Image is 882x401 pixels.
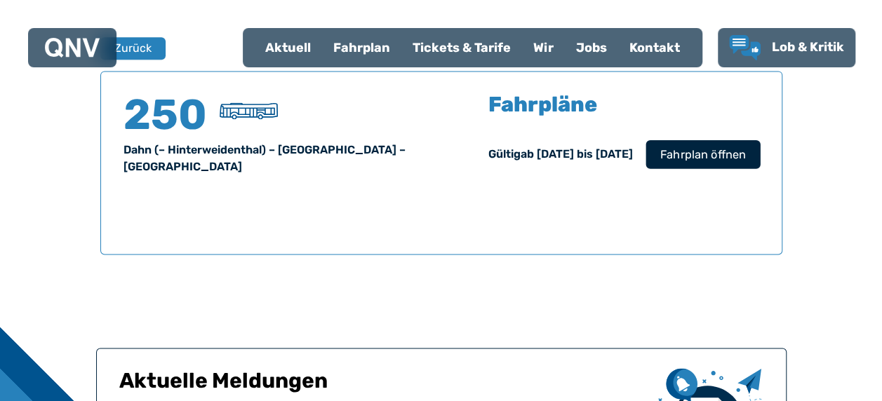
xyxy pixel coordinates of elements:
[488,94,597,115] h5: Fahrpläne
[100,37,156,60] a: Zurück
[254,29,322,66] a: Aktuell
[646,140,760,168] button: Fahrplan öffnen
[220,102,278,119] img: Überlandbus
[123,142,425,175] div: Dahn (– Hinterweidenthal) – [GEOGRAPHIC_DATA] – [GEOGRAPHIC_DATA]
[100,37,166,60] button: Zurück
[772,39,844,55] span: Lob & Kritik
[45,38,100,57] img: QNV Logo
[322,29,401,66] a: Fahrplan
[660,146,745,163] span: Fahrplan öffnen
[488,146,633,163] div: Gültig ab [DATE] bis [DATE]
[123,94,208,136] h4: 250
[565,29,618,66] a: Jobs
[618,29,691,66] a: Kontakt
[729,35,844,60] a: Lob & Kritik
[522,29,565,66] a: Wir
[45,34,100,62] a: QNV Logo
[401,29,522,66] a: Tickets & Tarife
